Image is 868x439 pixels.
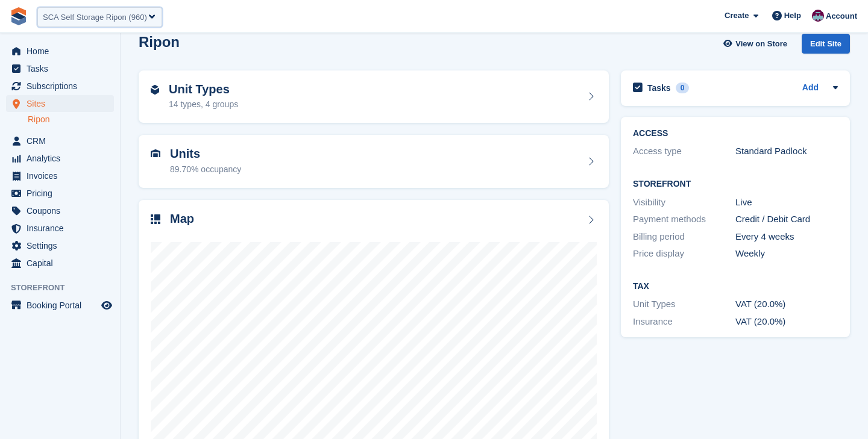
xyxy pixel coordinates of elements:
[151,214,160,224] img: map-icn-33ee37083ee616e46c38cad1a60f524a97daa1e2b2c8c0bc3eb3415660979fc1.svg
[27,150,99,167] span: Analytics
[6,237,114,254] a: menu
[676,83,690,93] div: 0
[27,95,99,112] span: Sites
[633,179,838,189] h2: Storefront
[170,163,241,176] div: 89.70% occupancy
[6,185,114,202] a: menu
[633,213,735,226] div: Payment methods
[6,95,114,112] a: menu
[6,150,114,167] a: menu
[633,230,735,244] div: Billing period
[6,220,114,237] a: menu
[735,213,838,226] div: Credit / Debit Card
[10,7,28,25] img: stora-icon-8386f47178a22dfd0bd8f6a31ec36ba5ce8667c1dd55bd0f319d3a0aa187defe.svg
[633,315,735,329] div: Insurance
[139,135,609,188] a: Units 89.70% occupancy
[826,10,857,22] span: Account
[139,70,609,123] a: Unit Types 14 types, 4 groups
[27,237,99,254] span: Settings
[735,315,838,329] div: VAT (20.0%)
[151,149,160,158] img: unit-icn-7be61d7bf1b0ce9d3e12c5938cc71ed9869f7b940bace4675aadf7bd6d80202e.svg
[735,196,838,210] div: Live
[812,10,824,22] img: Brian Young
[28,114,114,125] a: Ripon
[802,81,819,95] a: Add
[633,282,838,291] h2: Tax
[784,10,801,22] span: Help
[170,212,194,226] h2: Map
[802,34,850,54] div: Edit Site
[139,34,180,50] h2: Ripon
[735,230,838,244] div: Every 4 weeks
[6,43,114,60] a: menu
[169,83,238,96] h2: Unit Types
[27,255,99,272] span: Capital
[27,167,99,184] span: Invoices
[27,202,99,219] span: Coupons
[27,132,99,149] span: CRM
[27,185,99,202] span: Pricing
[11,282,120,294] span: Storefront
[633,196,735,210] div: Visibility
[6,297,114,314] a: menu
[735,297,838,311] div: VAT (20.0%)
[6,78,114,95] a: menu
[633,297,735,311] div: Unit Types
[725,10,749,22] span: Create
[27,220,99,237] span: Insurance
[6,167,114,184] a: menu
[27,43,99,60] span: Home
[170,147,241,161] h2: Units
[735,247,838,261] div: Weekly
[99,298,114,313] a: Preview store
[6,255,114,272] a: menu
[633,247,735,261] div: Price display
[633,145,735,158] div: Access type
[151,85,159,95] img: unit-type-icn-2b2737a686de81e16bb02015468b77c625bbabd49415b5ef34ead5e3b44a266d.svg
[735,145,838,158] div: Standard Padlock
[633,129,838,139] h2: ACCESS
[27,78,99,95] span: Subscriptions
[27,60,99,77] span: Tasks
[43,11,147,23] div: SCA Self Storage Ripon (960)
[169,98,238,111] div: 14 types, 4 groups
[27,297,99,314] span: Booking Portal
[802,34,850,58] a: Edit Site
[6,202,114,219] a: menu
[6,60,114,77] a: menu
[6,132,114,149] a: menu
[735,38,787,50] span: View on Store
[722,34,792,54] a: View on Store
[647,83,671,93] h2: Tasks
